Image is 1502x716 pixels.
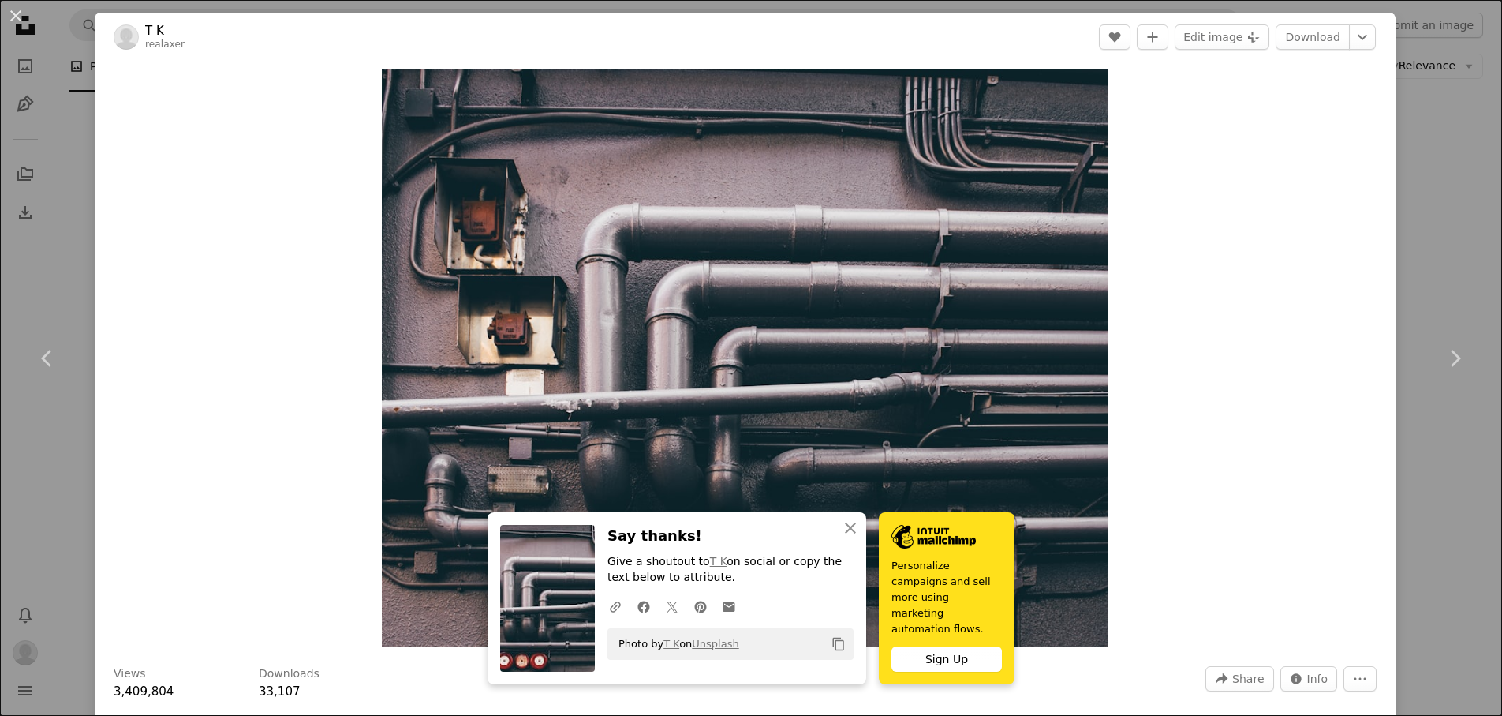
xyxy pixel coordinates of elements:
img: Go to T K's profile [114,24,139,50]
h3: Views [114,666,146,682]
button: More Actions [1343,666,1377,692]
img: black metal tube lot [382,69,1108,647]
a: Next [1407,283,1502,434]
a: realaxer [145,39,185,50]
div: Sign Up [891,647,1002,672]
h3: Say thanks! [607,525,854,548]
span: Info [1307,667,1328,691]
button: Stats about this image [1280,666,1338,692]
button: Add to Collection [1137,24,1168,50]
button: Edit image [1175,24,1269,50]
span: Share [1232,667,1264,691]
button: Choose download size [1349,24,1376,50]
a: Share on Twitter [658,590,686,622]
img: file-1690386555781-336d1949dad1image [891,525,976,549]
span: Photo by on [611,632,739,657]
a: Download [1276,24,1350,50]
a: T K [710,555,727,568]
button: Share this image [1205,666,1273,692]
button: Like [1099,24,1130,50]
span: 33,107 [259,684,301,699]
a: T K [145,23,185,39]
a: T K [663,638,679,650]
p: Give a shoutout to on social or copy the text below to attribute. [607,554,854,586]
a: Personalize campaigns and sell more using marketing automation flows.Sign Up [879,512,1014,684]
button: Copy to clipboard [825,631,852,658]
span: 3,409,804 [114,684,174,699]
a: Share on Pinterest [686,590,715,622]
h3: Downloads [259,666,319,682]
a: Share over email [715,590,743,622]
span: Personalize campaigns and sell more using marketing automation flows. [891,558,1002,637]
a: Share on Facebook [630,590,658,622]
button: Zoom in on this image [382,69,1108,647]
a: Unsplash [692,638,738,650]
